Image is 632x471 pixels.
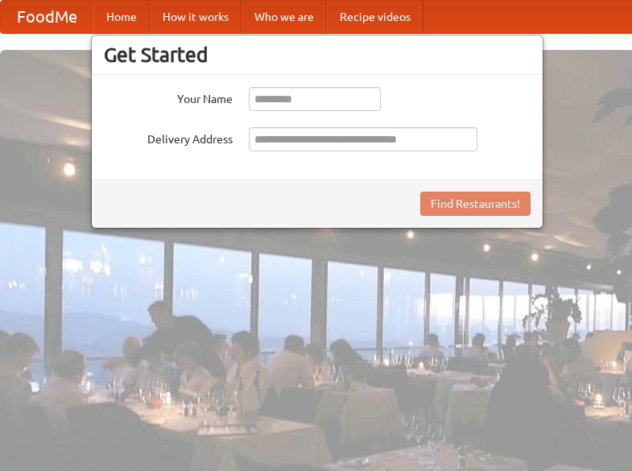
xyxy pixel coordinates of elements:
[242,1,327,33] a: Who we are
[104,127,233,147] label: Delivery Address
[104,87,233,107] label: Your Name
[420,192,531,216] button: Find Restaurants!
[150,1,242,33] a: How it works
[104,43,531,67] h3: Get Started
[327,1,423,33] a: Recipe videos
[93,1,150,33] a: Home
[1,1,93,33] a: FoodMe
